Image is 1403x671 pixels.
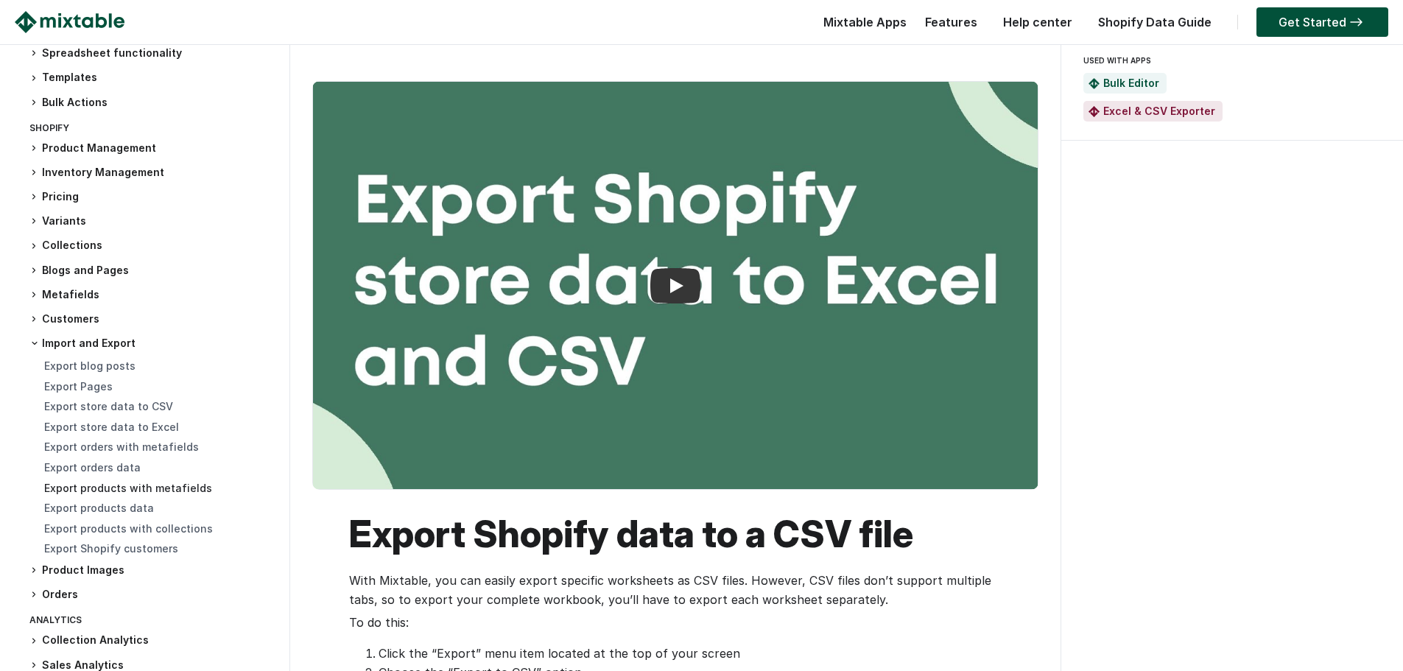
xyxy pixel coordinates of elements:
[44,502,154,514] a: Export products data
[918,15,985,29] a: Features
[29,119,275,141] div: Shopify
[44,440,199,453] a: Export orders with metafields
[1103,105,1215,117] a: Excel & CSV Exporter
[29,312,275,327] h3: Customers
[29,189,275,205] h3: Pricing
[29,141,275,156] h3: Product Management
[29,633,275,648] h3: Collection Analytics
[29,238,275,253] h3: Collections
[44,400,173,412] a: Export store data to CSV
[816,11,907,41] div: Mixtable Apps
[44,380,113,393] a: Export Pages
[15,11,124,33] img: Mixtable logo
[44,421,179,433] a: Export store data to Excel
[44,522,213,535] a: Export products with collections
[1091,15,1219,29] a: Shopify Data Guide
[996,15,1080,29] a: Help center
[29,587,275,603] h3: Orders
[29,95,275,110] h3: Bulk Actions
[29,611,275,633] div: Analytics
[379,644,1016,663] li: Click the “Export” menu item located at the top of your screen
[1089,106,1100,117] img: Mixtable Excel & CSV Exporter App
[29,165,275,180] h3: Inventory Management
[349,512,1016,556] h1: Export Shopify data to a CSV file
[1089,78,1100,89] img: Mixtable Spreadsheet Bulk Editor App
[44,359,136,372] a: Export blog posts
[29,287,275,303] h3: Metafields
[29,214,275,229] h3: Variants
[29,336,275,351] h3: Import and Export
[44,482,212,494] a: Export products with metafields
[1256,7,1388,37] a: Get Started
[44,542,178,555] a: Export Shopify customers
[1103,77,1159,89] a: Bulk Editor
[349,613,1016,632] p: To do this:
[29,263,275,278] h3: Blogs and Pages
[29,563,275,578] h3: Product Images
[29,46,275,61] h3: Spreadsheet functionality
[1346,18,1366,27] img: arrow-right.svg
[1083,52,1375,69] div: USED WITH APPS
[349,571,1016,609] p: With Mixtable, you can easily export specific worksheets as CSV files. However, CSV files don’t s...
[44,461,141,474] a: Export orders data
[29,70,275,85] h3: Templates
